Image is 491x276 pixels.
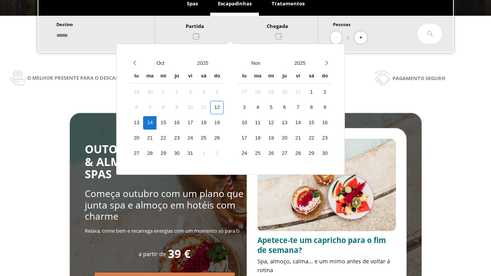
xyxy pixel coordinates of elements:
[197,116,210,130] div: 18
[183,101,197,114] div: 10
[354,31,367,44] button: +
[264,131,278,145] div: 19
[237,131,251,145] div: 17
[143,70,157,83] div: ma
[170,116,183,130] div: 16
[130,147,143,160] div: 27
[257,257,390,274] span: Spa, almoço, calma... e um mimo antes de voltar à rotina
[143,85,157,99] div: 30
[143,131,157,145] div: 21
[278,70,291,83] div: ju
[130,70,224,160] div: Calendar wrapper
[143,101,157,114] div: 7
[170,131,183,145] div: 23
[237,85,331,160] div: Calendar days
[322,56,331,70] button: Next month
[210,147,224,160] div: 2
[237,147,251,160] div: 24
[183,131,197,145] div: 24
[251,131,264,145] div: 18
[183,70,197,83] div: vi
[318,147,331,160] div: 30
[85,187,244,222] span: Começa outubro com um plano que junta spa e almoço em hotéis com charme
[278,101,291,114] div: 6
[130,131,143,145] div: 20
[130,85,143,99] div: 29
[170,101,183,114] div: 9
[237,101,251,114] div: 3
[157,101,170,114] div: 8
[170,147,183,160] div: 30
[130,116,143,130] div: 13
[291,147,305,160] div: 28
[333,21,351,27] span: Pessoas
[237,70,251,83] div: lu
[291,85,305,99] div: 31
[170,85,183,99] div: 2
[237,116,251,130] div: 10
[183,85,197,99] div: 3
[278,147,291,160] div: 27
[330,31,342,44] button: -
[278,131,291,145] div: 20
[130,85,224,160] div: Calendar days
[27,74,152,82] span: O melhor presente para o descanso e a saúde
[197,70,210,83] div: sá
[181,56,224,70] button: Open years overlay
[234,56,278,70] button: Open months overlay
[264,116,278,130] div: 12
[392,74,445,82] span: Pagamento seguro
[197,101,210,114] div: 11
[130,70,143,83] div: lu
[183,116,197,130] div: 17
[251,85,264,99] div: 28
[264,101,278,114] div: 5
[157,131,170,145] div: 22
[210,85,224,99] div: 5
[318,70,331,83] div: do
[291,70,305,83] div: vi
[237,70,331,160] div: Calendar wrapper
[251,101,264,114] div: 4
[305,85,318,99] div: 1
[157,70,170,83] div: mi
[210,101,224,114] div: 12
[291,101,305,114] div: 7
[210,70,224,83] div: do
[251,116,264,130] div: 11
[257,139,396,231] img: promo-sprunch.ElVl7oUD.webp
[138,250,166,258] span: a partir de
[143,116,157,130] div: 14
[130,101,143,114] div: 6
[264,85,278,99] div: 29
[197,147,210,160] div: 1
[237,85,251,99] div: 27
[210,131,224,145] div: 26
[305,147,318,160] div: 29
[197,85,210,99] div: 4
[251,70,264,83] div: ma
[168,248,191,260] span: 39 €
[318,116,331,130] div: 16
[278,116,291,130] div: 13
[305,101,318,114] div: 8
[251,147,264,160] div: 25
[85,227,239,234] span: Relaxa, come bem e recarrega energias com um momento só para ti
[264,147,278,160] div: 26
[264,70,278,83] div: mi
[170,70,183,83] div: ju
[157,85,170,99] div: 1
[291,116,305,130] div: 14
[318,131,331,145] div: 23
[183,147,197,160] div: 31
[291,131,305,145] div: 21
[139,56,181,70] button: Open months overlay
[85,141,241,182] span: OUTONO SABOROSO: RELAX & ALMOÇO NOS MELHORES SPAS
[278,56,322,70] button: Open years overlay
[157,116,170,130] div: 15
[130,56,139,70] button: Previous month
[257,235,386,255] span: Apetece-te um capricho para o fim de semana?
[305,116,318,130] div: 15
[318,85,331,99] div: 2
[318,101,331,114] div: 9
